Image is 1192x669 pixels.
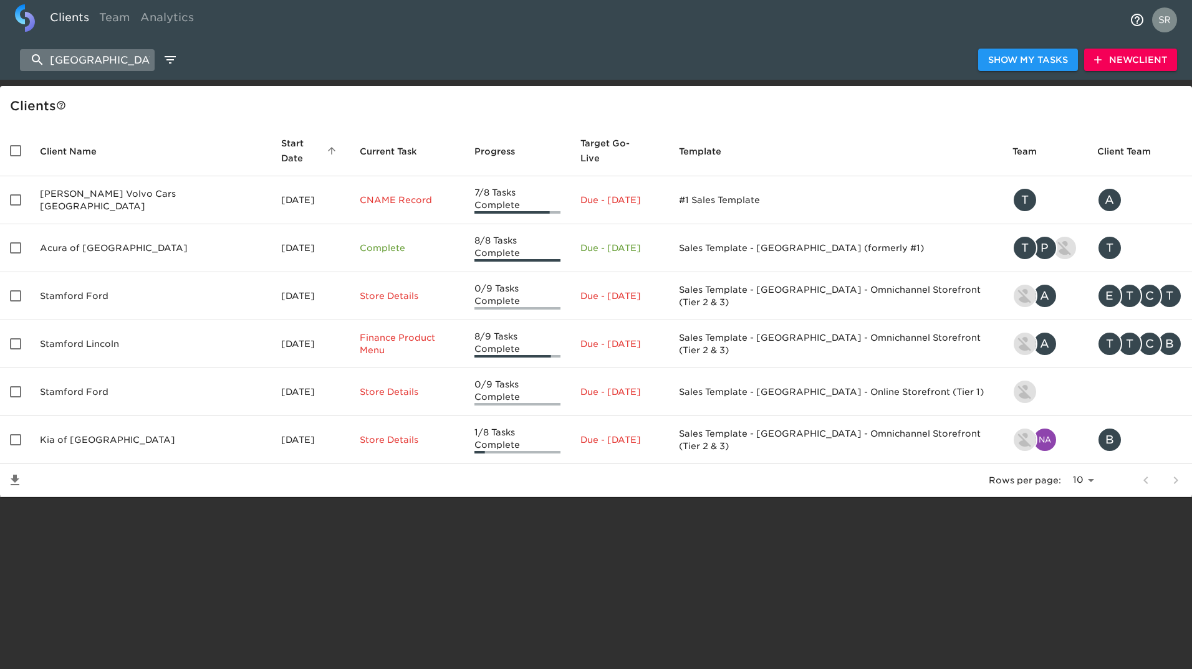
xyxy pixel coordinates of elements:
[135,4,199,35] a: Analytics
[1012,331,1077,356] div: patrick.adamson@roadster.com, austin.branch@cdk.com
[1097,283,1182,308] div: emccann8@forddirect.com, tomz@stamfordford.com, cj@stamfordford.com, todd@toddcaputoconsulting.com
[1034,429,1056,451] img: naresh.bodla@cdk.com
[580,386,659,398] p: Due - [DATE]
[669,320,1002,368] td: Sales Template - [GEOGRAPHIC_DATA] - Omnichannel Storefront (Tier 2 & 3)
[30,368,271,416] td: Stamford Ford
[580,136,659,166] span: Target Go-Live
[360,331,454,356] p: Finance Product Menu
[94,4,135,35] a: Team
[1032,331,1057,356] div: A
[360,242,454,254] p: Complete
[360,144,433,159] span: Current Task
[40,144,113,159] span: Client Name
[1097,427,1182,452] div: BRYAN@STAMFORDKIA.COM
[1084,49,1177,72] button: NewClient
[1014,381,1036,403] img: ryan.lattimore@roadster.com
[56,100,66,110] svg: This is a list of all of your clients and clients shared with you
[580,290,659,302] p: Due - [DATE]
[1097,283,1122,308] div: E
[1014,333,1036,355] img: patrick.adamson@roadster.com
[1012,144,1053,159] span: Team
[1097,187,1182,212] div: aj@stamfordvolvo.com
[464,416,571,464] td: 1/8 Tasks Complete
[1097,235,1122,260] div: T
[669,224,1002,272] td: Sales Template - [GEOGRAPHIC_DATA] (formerly #1)
[1012,235,1037,260] div: T
[10,96,1187,116] div: Client s
[1032,235,1057,260] div: P
[989,474,1061,486] p: Rows per page:
[474,144,531,159] span: Progress
[580,338,659,350] p: Due - [DATE]
[1094,52,1167,68] span: New Client
[1012,427,1077,452] div: ryan.tamanini@roadster.com, naresh.bodla@cdk.com
[1097,331,1182,356] div: todd@toddcaputoconsulting.com, tomz@stamfordford.com, cj@stamfordford.com, bpostems@forddirect.com
[1097,427,1122,452] div: B
[1054,237,1076,259] img: kevin.lo@roadster.com
[1032,283,1057,308] div: A
[669,416,1002,464] td: Sales Template - [GEOGRAPHIC_DATA] - Omnichannel Storefront (Tier 2 & 3)
[464,272,571,320] td: 0/9 Tasks Complete
[464,176,571,224] td: 7/8 Tasks Complete
[1152,7,1177,32] img: Profile
[15,4,35,32] img: logo
[360,290,454,302] p: Store Details
[30,224,271,272] td: Acura of [GEOGRAPHIC_DATA]
[580,434,659,446] p: Due - [DATE]
[1117,283,1142,308] div: T
[580,136,643,166] span: Calculated based on the start date and the duration of all Tasks contained in this Hub.
[1066,471,1098,490] select: rows per page
[281,136,340,166] span: Start Date
[160,49,181,70] button: edit
[1117,331,1142,356] div: T
[271,272,350,320] td: [DATE]
[1012,187,1037,212] div: T
[271,416,350,464] td: [DATE]
[669,272,1002,320] td: Sales Template - [GEOGRAPHIC_DATA] - Omnichannel Storefront (Tier 2 & 3)
[988,52,1068,68] span: Show My Tasks
[360,386,454,398] p: Store Details
[1012,235,1077,260] div: tracy@roadster.com, patrick.moreau@roadster.com, kevin.lo@roadster.com
[271,320,350,368] td: [DATE]
[1097,187,1122,212] div: A
[1097,144,1167,159] span: Client Team
[580,194,659,206] p: Due - [DATE]
[1137,331,1162,356] div: C
[1097,331,1122,356] div: T
[1157,331,1182,356] div: B
[45,4,94,35] a: Clients
[1157,283,1182,308] div: T
[464,320,571,368] td: 8/9 Tasks Complete
[271,224,350,272] td: [DATE]
[360,194,454,206] p: CNAME Record
[464,368,571,416] td: 0/9 Tasks Complete
[679,144,738,159] span: Template
[360,144,417,159] span: This is the next Task in this Hub that should be completed
[669,368,1002,416] td: Sales Template - [GEOGRAPHIC_DATA] - Online Storefront (Tier 1)
[271,176,350,224] td: [DATE]
[1014,285,1036,307] img: patrick.adamson@roadster.com
[1137,283,1162,308] div: C
[1014,429,1036,451] img: ryan.tamanini@roadster.com
[978,49,1078,72] button: Show My Tasks
[1097,235,1182,260] div: ty@acurastamford.com
[1012,283,1077,308] div: patrick.adamson@roadster.com, austin.branch@cdk.com
[1122,5,1152,35] button: notifications
[464,224,571,272] td: 8/8 Tasks Complete
[30,176,271,224] td: [PERSON_NAME] Volvo Cars [GEOGRAPHIC_DATA]
[30,272,271,320] td: Stamford Ford
[580,242,659,254] p: Due - [DATE]
[1012,187,1077,212] div: tracy@roadster.com
[20,49,155,71] input: search
[1012,379,1077,404] div: ryan.lattimore@roadster.com
[30,416,271,464] td: Kia of [GEOGRAPHIC_DATA]
[360,434,454,446] p: Store Details
[669,176,1002,224] td: #1 Sales Template
[271,368,350,416] td: [DATE]
[30,320,271,368] td: Stamford Lincoln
